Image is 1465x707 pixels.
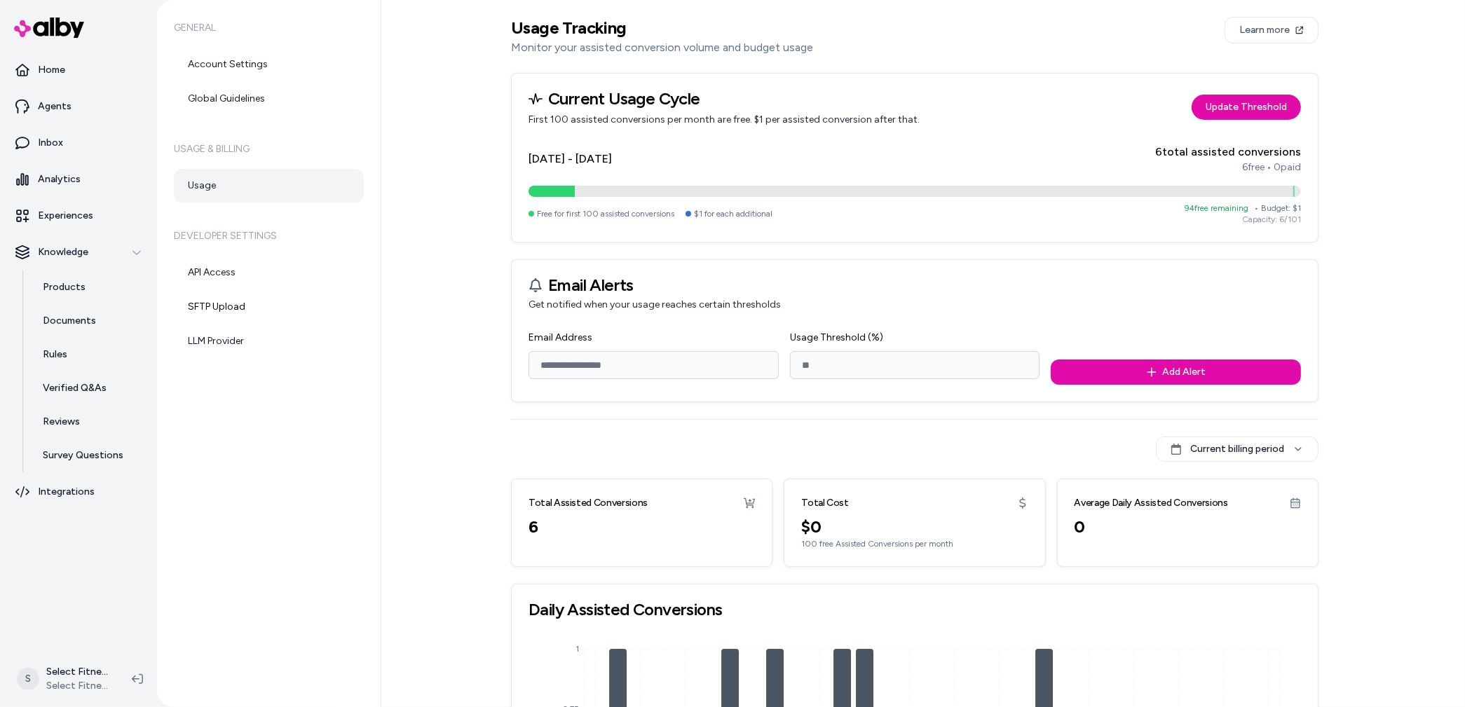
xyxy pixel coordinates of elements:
[29,439,151,472] a: Survey Questions
[529,601,1301,618] h3: Daily Assisted Conversions
[174,8,364,48] h6: General
[174,217,364,256] h6: Developer Settings
[6,53,151,87] a: Home
[43,348,67,362] p: Rules
[1155,144,1301,160] div: 6 total assisted conversions
[1051,359,1301,385] button: Add Alert
[17,668,39,690] span: S
[6,235,151,269] button: Knowledge
[43,448,123,462] p: Survey Questions
[529,331,592,343] label: Email Address
[694,208,772,219] span: $1 for each additional
[38,172,81,186] p: Analytics
[1156,437,1318,462] button: Current billing period
[529,516,755,538] div: 6
[38,209,93,223] p: Experiences
[174,256,364,289] a: API Access
[38,99,71,114] p: Agents
[801,538,1028,549] div: 100 free Assisted Conversions per month
[29,371,151,405] a: Verified Q&As
[46,665,109,679] p: Select Fitness Shopify
[1185,203,1248,213] span: 94 free remaining
[511,17,813,39] h2: Usage Tracking
[529,90,920,107] h3: Current Usage Cycle
[46,679,109,693] span: Select Fitness
[174,324,364,358] a: LLM Provider
[537,208,674,219] span: Free for first 100 assisted conversions
[29,405,151,439] a: Reviews
[6,475,151,509] a: Integrations
[174,82,364,116] a: Global Guidelines
[801,496,849,510] h3: Total Cost
[43,280,86,294] p: Products
[43,381,107,395] p: Verified Q&As
[1155,160,1301,174] div: 6 free • 0 paid
[38,136,63,150] p: Inbox
[29,304,151,338] a: Documents
[6,126,151,160] a: Inbox
[29,338,151,371] a: Rules
[1254,203,1301,213] span: • Budget: $ 1
[1075,496,1228,510] h3: Average Daily Assisted Conversions
[1190,443,1284,455] span: Current billing period
[529,298,1301,312] p: Get notified when your usage reaches certain thresholds
[529,151,612,167] h4: [DATE] - [DATE]
[43,415,80,429] p: Reviews
[548,277,634,294] h3: Email Alerts
[43,314,96,328] p: Documents
[801,516,1028,538] div: $ 0
[575,644,579,654] tspan: 1
[511,39,813,56] p: Monitor your assisted conversion volume and budget usage
[1185,214,1301,225] div: Capacity: 6 / 101
[1075,516,1301,538] div: 0
[6,199,151,233] a: Experiences
[1225,17,1318,43] a: Learn more
[6,90,151,123] a: Agents
[174,48,364,81] a: Account Settings
[529,113,920,127] p: First 100 assisted conversions per month are free. $1 per assisted conversion after that.
[14,18,84,38] img: alby Logo
[174,169,364,203] a: Usage
[790,331,883,343] label: Usage Threshold (%)
[38,245,88,259] p: Knowledge
[38,485,95,499] p: Integrations
[38,63,65,77] p: Home
[29,270,151,304] a: Products
[174,290,364,324] a: SFTP Upload
[8,657,121,701] button: SSelect Fitness ShopifySelect Fitness
[529,496,648,510] h3: Total Assisted Conversions
[174,130,364,169] h6: Usage & Billing
[6,163,151,196] a: Analytics
[1192,95,1301,120] a: Update Threshold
